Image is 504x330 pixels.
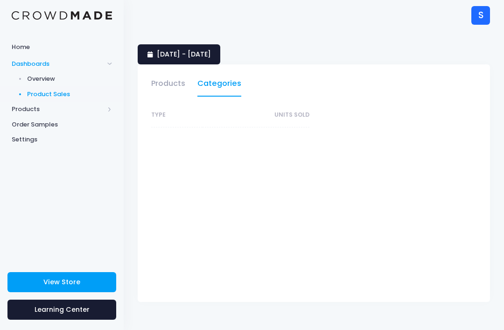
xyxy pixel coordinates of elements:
[35,305,90,314] span: Learning Center
[43,277,80,287] span: View Store
[12,59,104,69] span: Dashboards
[157,49,211,59] span: [DATE] - [DATE]
[27,90,112,99] span: Product Sales
[27,74,112,84] span: Overview
[12,105,104,114] span: Products
[471,6,490,25] div: S
[7,272,116,292] a: View Store
[197,75,241,97] a: Categories
[151,103,203,127] th: Type
[203,103,309,127] th: Units Sold
[12,11,112,20] img: Logo
[12,42,112,52] span: Home
[138,44,220,64] a: [DATE] - [DATE]
[12,120,112,129] span: Order Samples
[7,300,116,320] a: Learning Center
[151,75,185,97] a: Products
[12,135,112,144] span: Settings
